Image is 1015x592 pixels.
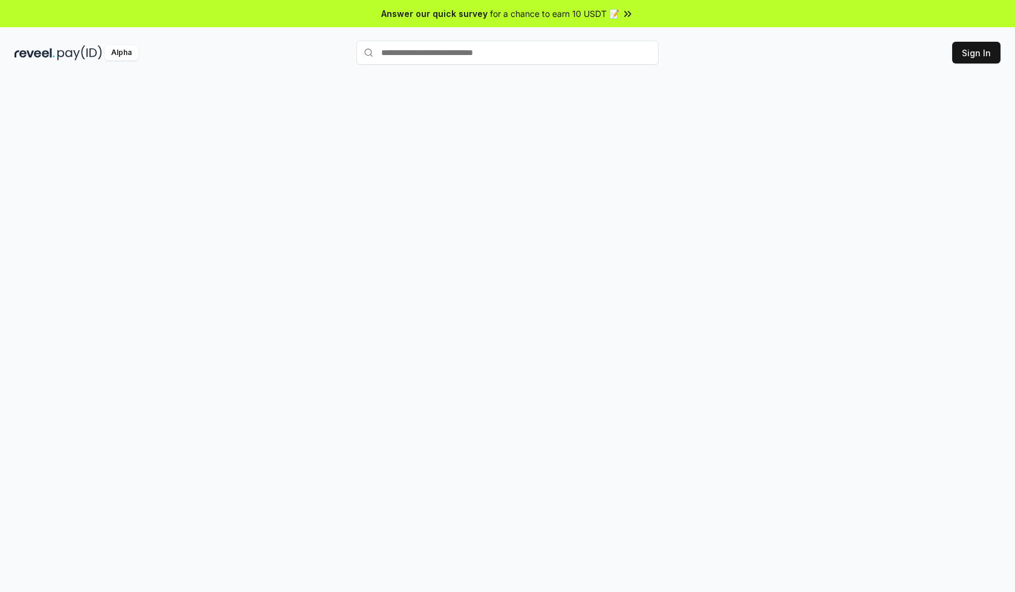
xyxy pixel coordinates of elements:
[14,45,55,60] img: reveel_dark
[105,45,138,60] div: Alpha
[57,45,102,60] img: pay_id
[952,42,1000,63] button: Sign In
[381,7,488,20] span: Answer our quick survey
[490,7,619,20] span: for a chance to earn 10 USDT 📝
